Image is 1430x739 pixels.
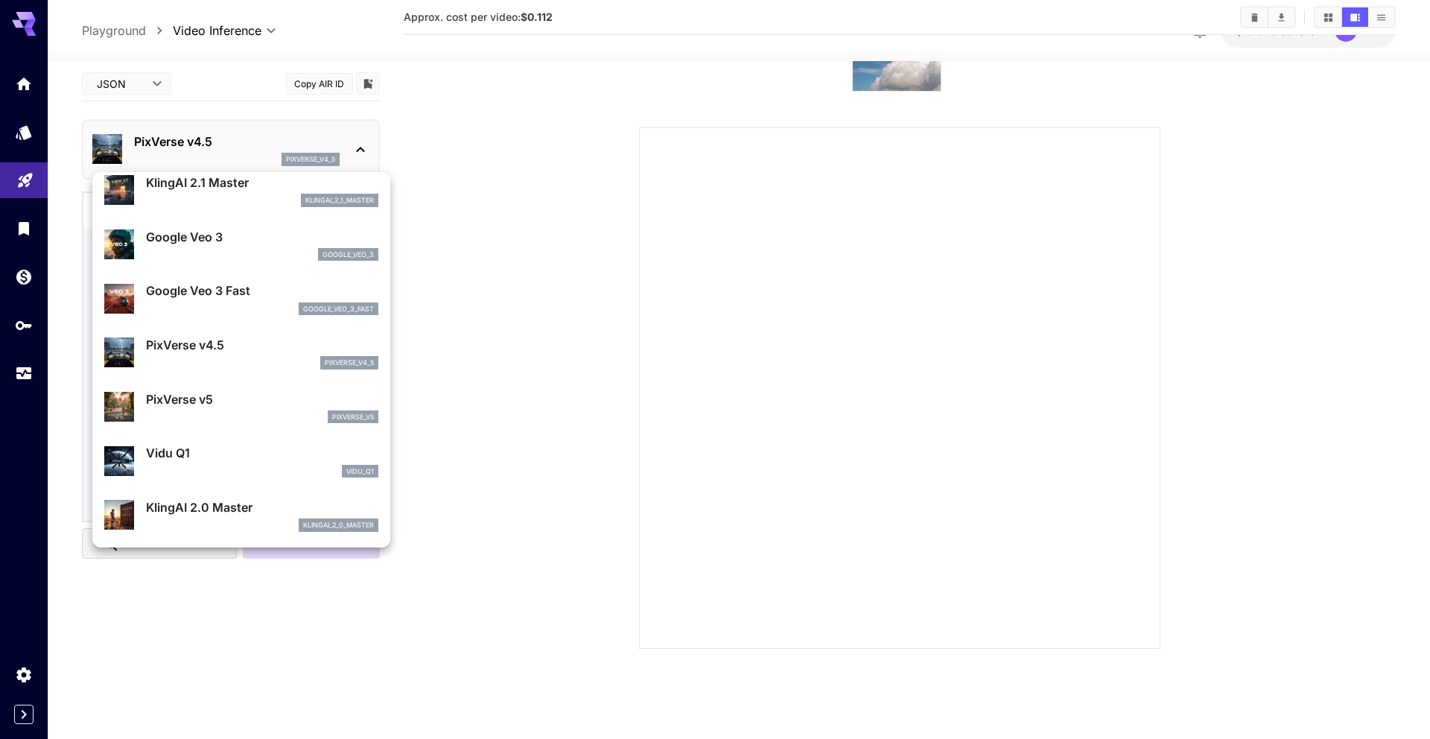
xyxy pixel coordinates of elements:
[146,390,378,408] p: PixVerse v5
[104,384,378,430] div: PixVerse v5pixverse_v5
[346,466,374,477] p: vidu_q1
[305,195,374,206] p: klingai_2_1_master
[146,174,378,191] p: KlingAI 2.1 Master
[303,304,374,314] p: google_veo_3_fast
[104,276,378,321] div: Google Veo 3 Fastgoogle_veo_3_fast
[104,330,378,375] div: PixVerse v4.5pixverse_v4_5
[104,492,378,538] div: KlingAI 2.0 Masterklingai_2_0_master
[322,250,374,260] p: google_veo_3
[104,222,378,267] div: Google Veo 3google_veo_3
[332,412,374,422] p: pixverse_v5
[325,358,374,368] p: pixverse_v4_5
[146,228,378,246] p: Google Veo 3
[146,336,378,354] p: PixVerse v4.5
[303,520,374,530] p: klingai_2_0_master
[104,168,378,213] div: KlingAI 2.1 Masterklingai_2_1_master
[104,438,378,483] div: Vidu Q1vidu_q1
[146,282,378,299] p: Google Veo 3 Fast
[146,498,378,516] p: KlingAI 2.0 Master
[146,444,378,462] p: Vidu Q1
